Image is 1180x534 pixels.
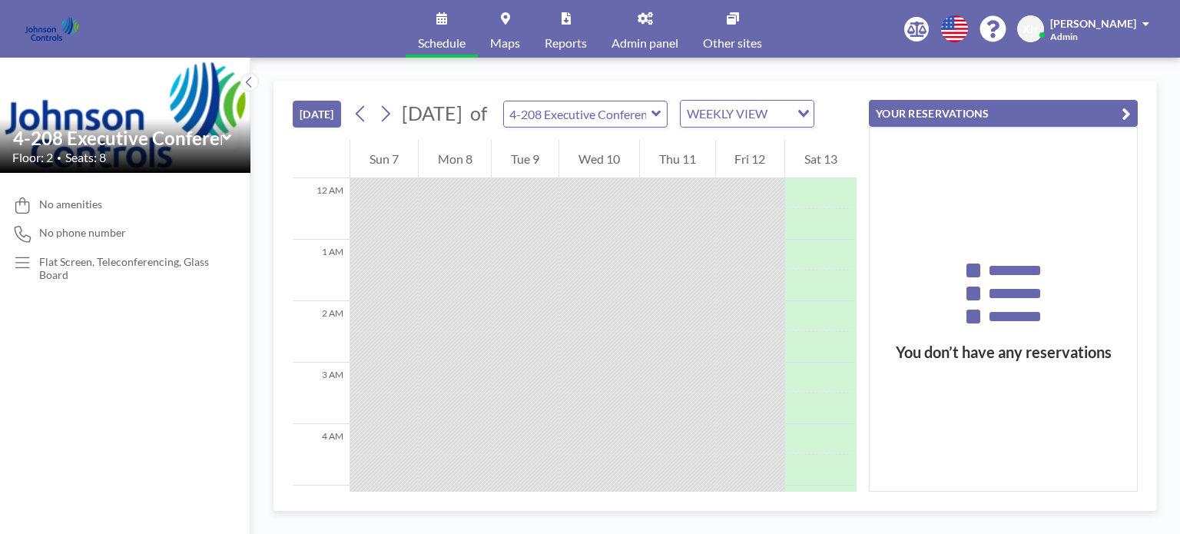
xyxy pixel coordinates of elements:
[869,100,1138,127] button: YOUR RESERVATIONS
[1050,31,1078,42] span: Admin
[490,37,520,49] span: Maps
[681,101,814,127] div: Search for option
[12,150,53,165] span: Floor: 2
[350,140,418,178] div: Sun 7
[559,140,639,178] div: Wed 10
[703,37,762,49] span: Other sites
[640,140,715,178] div: Thu 11
[470,101,487,125] span: of
[293,363,350,424] div: 3 AM
[545,37,587,49] span: Reports
[57,153,61,163] span: •
[65,150,106,165] span: Seats: 8
[684,104,771,124] span: WEEKLY VIEW
[293,240,350,301] div: 1 AM
[612,37,678,49] span: Admin panel
[39,197,102,211] span: No amenities
[1023,22,1039,36] span: XH
[772,104,788,124] input: Search for option
[716,140,785,178] div: Fri 12
[293,178,350,240] div: 12 AM
[293,424,350,486] div: 4 AM
[504,101,651,127] input: 4-208 Executive Conference Room
[1050,17,1136,30] span: [PERSON_NAME]
[39,226,126,240] span: No phone number
[25,14,79,45] img: organization-logo
[293,101,341,128] button: [DATE]
[870,343,1137,362] h3: You don’t have any reservations
[419,140,492,178] div: Mon 8
[13,127,222,149] input: 4-208 Executive Conference Room
[402,101,462,124] span: [DATE]
[418,37,466,49] span: Schedule
[293,301,350,363] div: 2 AM
[785,140,857,178] div: Sat 13
[492,140,559,178] div: Tue 9
[39,255,220,282] p: Flat Screen, Teleconferencing, Glass Board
